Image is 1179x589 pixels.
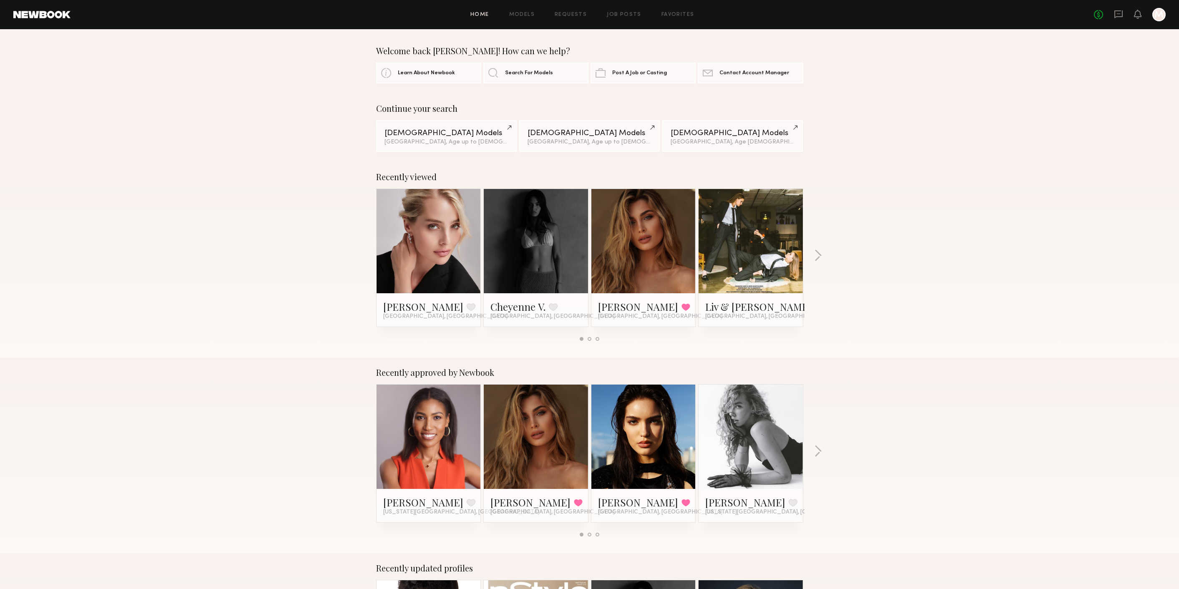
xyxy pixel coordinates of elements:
[591,63,696,83] a: Post A Job or Casting
[519,120,660,152] a: [DEMOGRAPHIC_DATA] Models[GEOGRAPHIC_DATA], Age up to [DEMOGRAPHIC_DATA].
[398,70,455,76] span: Learn About Newbook
[555,12,587,18] a: Requests
[376,46,803,56] div: Welcome back [PERSON_NAME]! How can we help?
[598,496,678,509] a: [PERSON_NAME]
[383,496,463,509] a: [PERSON_NAME]
[490,509,615,516] span: [GEOGRAPHIC_DATA], [GEOGRAPHIC_DATA]
[385,129,508,137] div: [DEMOGRAPHIC_DATA] Models
[470,12,489,18] a: Home
[505,70,553,76] span: Search For Models
[698,63,803,83] a: Contact Account Manager
[598,300,678,313] a: [PERSON_NAME]
[376,63,481,83] a: Learn About Newbook
[376,172,803,182] div: Recently viewed
[607,12,641,18] a: Job Posts
[509,12,535,18] a: Models
[383,300,463,313] a: [PERSON_NAME]
[385,139,508,145] div: [GEOGRAPHIC_DATA], Age up to [DEMOGRAPHIC_DATA].
[490,313,615,320] span: [GEOGRAPHIC_DATA], [GEOGRAPHIC_DATA]
[376,103,803,113] div: Continue your search
[376,120,517,152] a: [DEMOGRAPHIC_DATA] Models[GEOGRAPHIC_DATA], Age up to [DEMOGRAPHIC_DATA].
[705,509,861,516] span: [US_STATE][GEOGRAPHIC_DATA], [GEOGRAPHIC_DATA]
[671,139,794,145] div: [GEOGRAPHIC_DATA], Age [DEMOGRAPHIC_DATA] y.o.
[598,509,722,516] span: [GEOGRAPHIC_DATA], [GEOGRAPHIC_DATA]
[612,70,667,76] span: Post A Job or Casting
[661,12,694,18] a: Favorites
[705,313,830,320] span: [GEOGRAPHIC_DATA], [GEOGRAPHIC_DATA]
[671,129,794,137] div: [DEMOGRAPHIC_DATA] Models
[1152,8,1166,21] a: M
[376,367,803,378] div: Recently approved by Newbook
[490,496,571,509] a: [PERSON_NAME]
[662,120,803,152] a: [DEMOGRAPHIC_DATA] Models[GEOGRAPHIC_DATA], Age [DEMOGRAPHIC_DATA] y.o.
[490,300,546,313] a: Cheyenne V.
[383,313,508,320] span: [GEOGRAPHIC_DATA], [GEOGRAPHIC_DATA]
[598,313,722,320] span: [GEOGRAPHIC_DATA], [GEOGRAPHIC_DATA]
[483,63,588,83] a: Search For Models
[705,300,812,313] a: Liv & [PERSON_NAME]
[383,509,539,516] span: [US_STATE][GEOGRAPHIC_DATA], [GEOGRAPHIC_DATA]
[719,70,789,76] span: Contact Account Manager
[528,139,651,145] div: [GEOGRAPHIC_DATA], Age up to [DEMOGRAPHIC_DATA].
[376,563,803,573] div: Recently updated profiles
[705,496,785,509] a: [PERSON_NAME]
[528,129,651,137] div: [DEMOGRAPHIC_DATA] Models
